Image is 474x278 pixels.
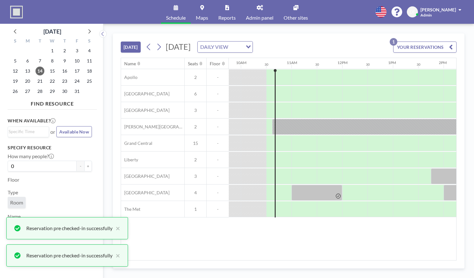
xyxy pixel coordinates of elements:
div: [DATE] [43,27,61,36]
div: T [34,37,46,46]
div: S [83,37,95,46]
span: [GEOGRAPHIC_DATA] [121,190,170,196]
span: - [207,91,229,97]
span: - [207,206,229,212]
span: 3 [185,107,206,113]
button: [DATE] [121,42,141,53]
div: Reservation pre checked-in successfully [26,224,112,232]
span: DT [410,9,415,15]
input: Search for option [9,128,45,135]
span: Wednesday, October 1, 2025 [48,46,57,55]
span: Admin panel [246,15,273,20]
span: Grand Central [121,140,152,146]
span: Apollo [121,74,138,80]
span: [PERSON_NAME][GEOGRAPHIC_DATA] [121,124,184,130]
span: Wednesday, October 15, 2025 [48,67,57,75]
span: Liberty [121,157,138,163]
span: Maps [196,15,208,20]
span: 6 [185,91,206,97]
span: Friday, October 31, 2025 [73,87,81,96]
span: Sunday, October 5, 2025 [11,56,20,65]
span: Sunday, October 19, 2025 [11,77,20,86]
span: Friday, October 24, 2025 [73,77,81,86]
h3: Specify resource [8,145,92,151]
span: [GEOGRAPHIC_DATA] [121,173,170,179]
span: Wednesday, October 22, 2025 [48,77,57,86]
span: - [207,124,229,130]
span: Friday, October 10, 2025 [73,56,81,65]
span: [GEOGRAPHIC_DATA] [121,107,170,113]
span: 2 [185,157,206,163]
div: Search for option [198,42,253,52]
button: YOUR RESERVATIONS1 [393,42,457,53]
span: Friday, October 17, 2025 [73,67,81,75]
span: Wednesday, October 8, 2025 [48,56,57,65]
div: F [71,37,83,46]
div: 30 [265,62,268,67]
span: Friday, October 3, 2025 [73,46,81,55]
label: Floor [8,177,19,183]
span: Thursday, October 2, 2025 [60,46,69,55]
span: Available Now [59,129,89,134]
label: Type [8,189,18,196]
span: The Met [121,206,140,212]
span: Other sites [284,15,308,20]
div: 30 [366,62,370,67]
div: T [58,37,71,46]
span: Monday, October 27, 2025 [23,87,32,96]
span: Room [10,199,23,205]
span: 15 [185,140,206,146]
span: - [207,190,229,196]
div: 30 [417,62,420,67]
span: 4 [185,190,206,196]
div: M [22,37,34,46]
span: Saturday, October 11, 2025 [85,56,94,65]
span: Tuesday, October 28, 2025 [35,87,44,96]
div: Search for option [8,127,49,136]
div: 2PM [439,60,447,65]
div: S [9,37,22,46]
span: Saturday, October 25, 2025 [85,77,94,86]
span: 2 [185,124,206,130]
span: or [50,129,55,135]
span: Sunday, October 26, 2025 [11,87,20,96]
span: Tuesday, October 21, 2025 [35,77,44,86]
span: DAILY VIEW [199,43,229,51]
div: Floor [210,61,221,67]
span: - [207,74,229,80]
span: 3 [185,173,206,179]
div: Reservation pre checked-in successfully [26,252,112,259]
span: - [207,157,229,163]
span: Tuesday, October 14, 2025 [35,67,44,75]
span: Thursday, October 30, 2025 [60,87,69,96]
span: - [207,107,229,113]
span: 1 [185,206,206,212]
span: - [207,173,229,179]
div: Seats [188,61,198,67]
div: Name [124,61,136,67]
span: Saturday, October 18, 2025 [85,67,94,75]
button: close [112,252,120,259]
span: Sunday, October 12, 2025 [11,67,20,75]
span: Saturday, October 4, 2025 [85,46,94,55]
div: 11AM [287,60,297,65]
span: Wednesday, October 29, 2025 [48,87,57,96]
label: How many people? [8,153,54,159]
button: + [84,161,92,171]
p: 1 [390,38,397,46]
span: [PERSON_NAME] [420,7,456,12]
span: [DATE] [166,42,191,51]
span: 2 [185,74,206,80]
span: Thursday, October 23, 2025 [60,77,69,86]
span: [GEOGRAPHIC_DATA] [121,91,170,97]
label: Name [8,213,21,220]
div: W [46,37,59,46]
span: Tuesday, October 7, 2025 [35,56,44,65]
span: Monday, October 6, 2025 [23,56,32,65]
span: Monday, October 20, 2025 [23,77,32,86]
h4: FIND RESOURCE [8,98,97,107]
button: close [112,224,120,232]
div: 30 [315,62,319,67]
span: Admin [420,13,432,17]
span: Reports [218,15,236,20]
